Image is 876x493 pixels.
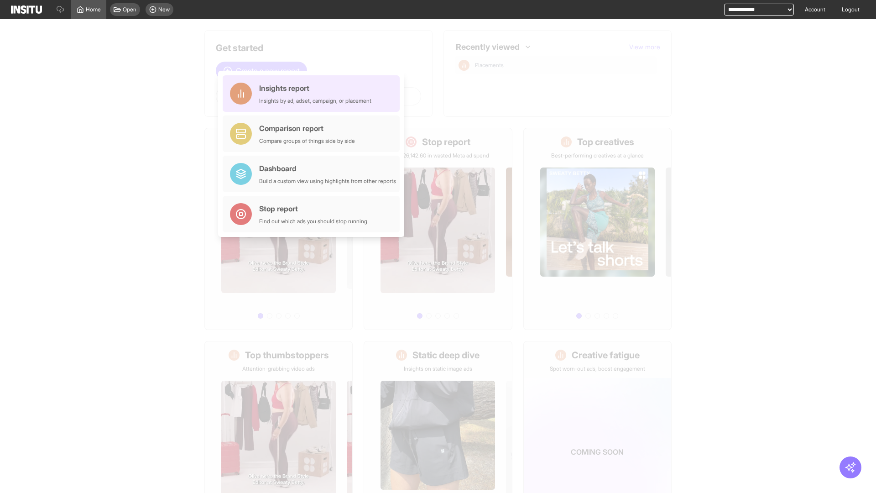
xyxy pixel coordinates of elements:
div: Stop report [259,203,367,214]
img: Logo [11,5,42,14]
div: Insights by ad, adset, campaign, or placement [259,97,371,105]
div: Build a custom view using highlights from other reports [259,178,396,185]
span: Open [123,6,136,13]
span: Home [86,6,101,13]
div: Dashboard [259,163,396,174]
span: New [158,6,170,13]
div: Insights report [259,83,371,94]
div: Compare groups of things side by side [259,137,355,145]
div: Comparison report [259,123,355,134]
div: Find out which ads you should stop running [259,218,367,225]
